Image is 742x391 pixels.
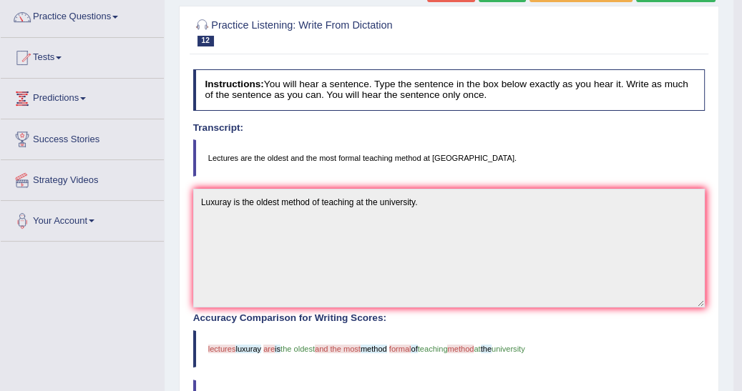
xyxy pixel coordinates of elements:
[1,79,164,114] a: Predictions
[193,69,706,110] h4: You will hear a sentence. Type the sentence in the box below exactly as you hear it. Write as muc...
[193,16,511,46] h2: Practice Listening: Write From Dictation
[193,313,706,324] h4: Accuracy Comparison for Writing Scores:
[389,345,411,353] span: formal
[193,139,706,177] blockquote: Lectures are the oldest and the most formal teaching method at [GEOGRAPHIC_DATA].
[208,345,236,353] span: lectures
[1,201,164,237] a: Your Account
[275,345,280,353] span: is
[481,345,492,353] span: the
[361,345,387,353] span: method
[474,345,480,353] span: at
[263,345,275,353] span: are
[1,38,164,74] a: Tests
[280,345,315,353] span: the oldest
[193,123,706,134] h4: Transcript:
[492,345,525,353] span: university
[418,345,448,353] span: teaching
[315,345,361,353] span: and the most
[235,345,261,353] span: luxuray
[447,345,474,353] span: method
[1,160,164,196] a: Strategy Videos
[197,36,214,46] span: 12
[1,119,164,155] a: Success Stories
[205,79,263,89] b: Instructions:
[411,345,417,353] span: of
